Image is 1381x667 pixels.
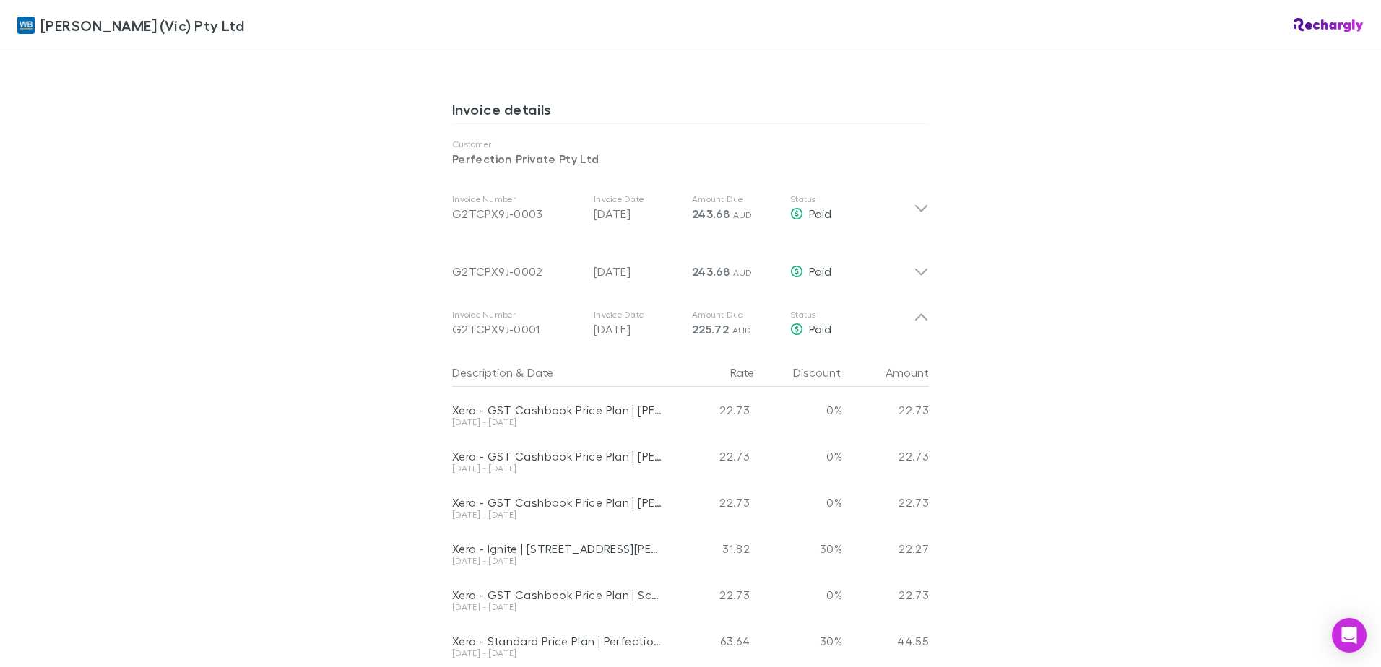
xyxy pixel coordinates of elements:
[452,100,929,123] h3: Invoice details
[842,387,929,433] div: 22.73
[692,206,730,221] span: 243.68
[452,150,929,167] p: Perfection Private Pty Ltd
[452,603,663,611] div: [DATE] - [DATE]
[594,309,680,321] p: Invoice Date
[842,479,929,526] div: 22.73
[756,433,842,479] div: 0%
[452,495,663,510] div: Xero - GST Cashbook Price Plan | [PERSON_NAME] Trust [STREET_ADDRESS])
[842,526,929,572] div: 22.27
[452,510,663,519] div: [DATE] - [DATE]
[842,618,929,664] div: 44.55
[452,557,663,565] div: [DATE] - [DATE]
[669,387,756,433] div: 22.73
[756,572,842,618] div: 0%
[692,193,779,205] p: Amount Due
[441,237,940,295] div: G2TCPX9J-0002[DATE]243.68 AUDPaid
[692,309,779,321] p: Amount Due
[809,322,831,336] span: Paid
[756,618,842,664] div: 30%
[17,17,35,34] img: William Buck (Vic) Pty Ltd's Logo
[594,193,680,205] p: Invoice Date
[669,433,756,479] div: 22.73
[452,193,582,205] p: Invoice Number
[756,526,842,572] div: 30%
[809,264,831,278] span: Paid
[1332,618,1367,653] div: Open Intercom Messenger
[452,321,582,338] div: G2TCPX9J-0001
[452,309,582,321] p: Invoice Number
[692,264,730,279] span: 243.68
[733,267,753,278] span: AUD
[692,322,729,336] span: 225.72
[756,387,842,433] div: 0%
[452,139,929,150] p: Customer
[441,179,940,237] div: Invoice NumberG2TCPX9J-0003Invoice Date[DATE]Amount Due243.68 AUDStatusPaid
[732,325,752,336] span: AUD
[527,358,553,387] button: Date
[594,205,680,222] p: [DATE]
[790,193,914,205] p: Status
[594,321,680,338] p: [DATE]
[452,588,663,602] div: Xero - GST Cashbook Price Plan | Scoresby Unit Trust A
[669,572,756,618] div: 22.73
[452,649,663,658] div: [DATE] - [DATE]
[756,479,842,526] div: 0%
[452,205,582,222] div: G2TCPX9J-0003
[452,263,582,280] div: G2TCPX9J-0002
[1294,18,1364,32] img: Rechargly Logo
[441,295,940,352] div: Invoice NumberG2TCPX9J-0001Invoice Date[DATE]Amount Due225.72 AUDStatusPaid
[842,572,929,618] div: 22.73
[452,634,663,648] div: Xero - Standard Price Plan | Perfection Private Pty Ltd
[452,449,663,463] div: Xero - GST Cashbook Price Plan | [PERSON_NAME] Trust No 2 (Thomastown Nominees)
[452,358,663,387] div: &
[452,403,663,417] div: Xero - GST Cashbook Price Plan | [PERSON_NAME] Family Trust (Murprop)
[594,263,680,280] p: [DATE]
[842,433,929,479] div: 22.73
[669,479,756,526] div: 22.73
[790,309,914,321] p: Status
[733,209,753,220] span: AUD
[452,464,663,473] div: [DATE] - [DATE]
[40,14,244,36] span: [PERSON_NAME] (Vic) Pty Ltd
[669,618,756,664] div: 63.64
[669,526,756,572] div: 31.82
[452,418,663,427] div: [DATE] - [DATE]
[452,358,513,387] button: Description
[809,206,831,220] span: Paid
[452,541,663,556] div: Xero - Ignite | [STREET_ADDRESS][PERSON_NAME] Pty Ltd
